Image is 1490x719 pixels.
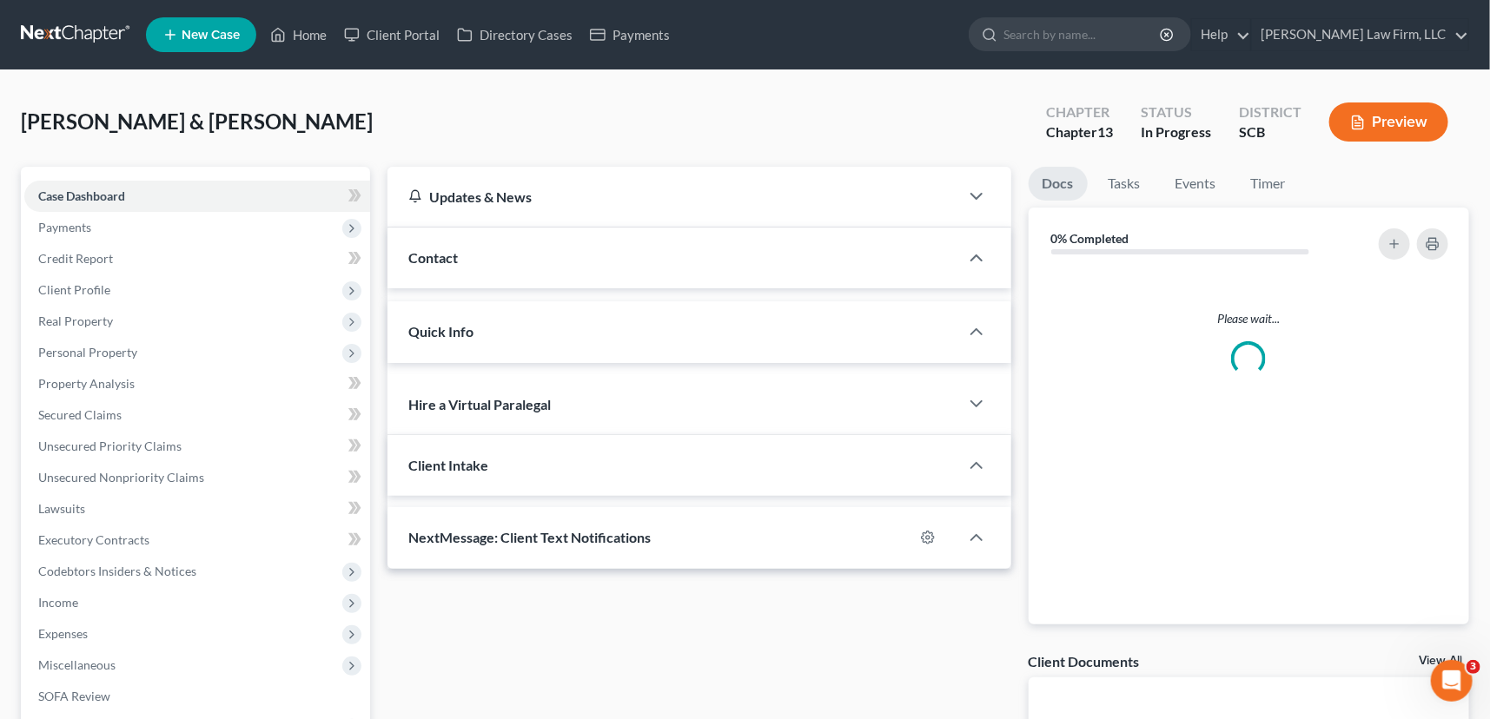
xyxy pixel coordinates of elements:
div: Chapter [1046,102,1113,122]
a: Case Dashboard [24,181,370,212]
div: SCB [1239,122,1301,142]
span: Client Intake [408,457,488,473]
a: Timer [1237,167,1300,201]
div: Status [1141,102,1211,122]
strong: 0% Completed [1051,231,1129,246]
span: New Case [182,29,240,42]
span: 3 [1467,660,1480,674]
a: Unsecured Priority Claims [24,431,370,462]
span: Quick Info [408,323,473,340]
a: Tasks [1095,167,1155,201]
a: Payments [581,19,679,50]
span: NextMessage: Client Text Notifications [408,529,651,545]
span: Credit Report [38,251,113,266]
a: Property Analysis [24,368,370,399]
a: Directory Cases [448,19,581,50]
span: Unsecured Priority Claims [38,439,182,453]
a: Unsecured Nonpriority Claims [24,462,370,493]
span: Codebtors Insiders & Notices [38,564,196,578]
div: District [1239,102,1301,122]
div: Client Documents [1029,652,1140,670]
a: Client Portal [335,19,448,50]
span: Personal Property [38,345,137,359]
span: Property Analysis [38,376,135,391]
button: Preview [1329,102,1448,142]
span: Payments [38,220,91,234]
span: 13 [1097,123,1113,140]
div: Chapter [1046,122,1113,142]
a: Secured Claims [24,399,370,431]
span: Expenses [38,626,88,641]
a: Events [1162,167,1230,201]
a: Home [262,19,335,50]
a: Executory Contracts [24,524,370,556]
a: View All [1419,655,1462,667]
span: Executory Contracts [38,532,149,547]
span: SOFA Review [38,689,110,703]
span: Real Property [38,313,113,328]
span: Lawsuits [38,501,85,516]
a: SOFA Review [24,681,370,712]
span: [PERSON_NAME] & [PERSON_NAME] [21,109,373,134]
input: Search by name... [1003,18,1162,50]
a: Credit Report [24,243,370,274]
a: Docs [1029,167,1088,201]
span: Client Profile [38,282,110,297]
div: In Progress [1141,122,1211,142]
a: Help [1192,19,1250,50]
a: [PERSON_NAME] Law Firm, LLC [1252,19,1468,50]
span: Unsecured Nonpriority Claims [38,470,204,485]
span: Secured Claims [38,407,122,422]
p: Please wait... [1043,310,1455,327]
span: Contact [408,249,458,266]
span: Income [38,595,78,610]
div: Updates & News [408,188,938,206]
span: Hire a Virtual Paralegal [408,396,551,412]
span: Case Dashboard [38,188,125,203]
iframe: Intercom live chat [1431,660,1473,702]
a: Lawsuits [24,493,370,524]
span: Miscellaneous [38,657,116,672]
